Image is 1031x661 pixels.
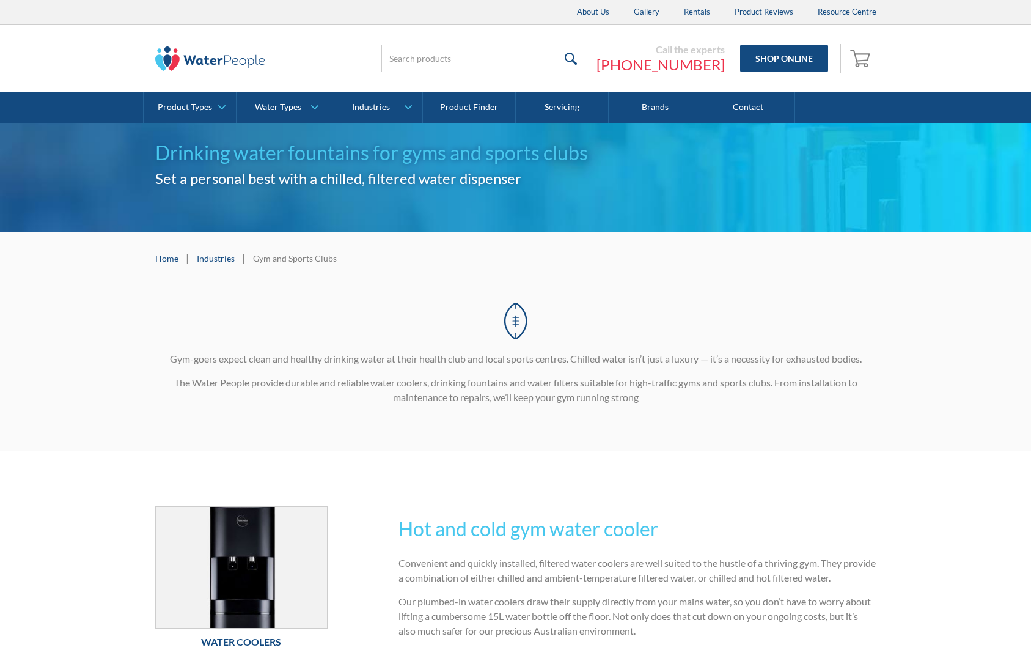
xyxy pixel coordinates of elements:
div: Call the experts [596,43,725,56]
img: The Water People [155,46,265,71]
a: Industries [197,252,235,265]
div: Product Types [158,102,212,113]
p: Gym-goers expect clean and healthy drinking water at their health club and local sports centres. ... [155,352,876,366]
div: | [241,251,247,265]
a: Water CoolersWater Coolers [155,506,328,655]
a: Brands [609,92,702,123]
img: shopping cart [850,48,873,68]
h2: Hot and cold gym water cooler [398,514,876,544]
h6: Water Coolers [155,635,328,649]
div: Gym and Sports Clubs [253,252,337,265]
div: Water Types [255,102,301,113]
a: Water Types [237,92,329,123]
a: Contact [702,92,795,123]
a: [PHONE_NUMBER] [596,56,725,74]
h2: Set a personal best with a chilled, filtered water dispenser [155,168,876,190]
a: Product Finder [423,92,516,123]
a: Open cart [847,44,876,73]
a: Product Types [144,92,236,123]
div: | [185,251,191,265]
p: Convenient and quickly installed, filtered water coolers are well suited to the hustle of a thriv... [398,556,876,585]
div: Industries [352,102,390,113]
img: Water Coolers [156,507,328,628]
input: Search products [381,45,584,72]
a: Shop Online [740,45,828,72]
h1: Drinking water fountains for gyms and sports clubs [155,138,876,168]
a: Servicing [516,92,609,123]
a: Home [155,252,178,265]
a: Industries [329,92,422,123]
p: Our plumbed-in water coolers draw their supply directly from your mains water, so you don’t have ... [398,594,876,638]
p: The Water People provide durable and reliable water coolers, drinking fountains and water filters... [155,375,876,405]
